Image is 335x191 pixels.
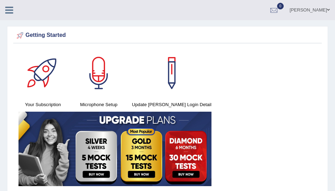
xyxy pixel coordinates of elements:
[15,30,320,41] div: Getting Started
[130,101,213,108] h4: Update [PERSON_NAME] Login Detail
[74,101,123,108] h4: Microphone Setup
[18,112,211,186] img: small5.jpg
[277,3,284,9] span: 0
[18,101,67,108] h4: Your Subscription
